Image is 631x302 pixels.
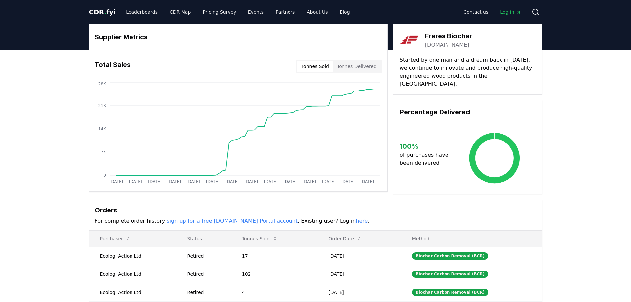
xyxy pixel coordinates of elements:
tspan: [DATE] [109,179,123,184]
a: Pricing Survey [197,6,241,18]
a: [DOMAIN_NAME] [425,41,469,49]
h3: Total Sales [95,60,131,73]
tspan: [DATE] [264,179,277,184]
nav: Main [458,6,526,18]
tspan: [DATE] [341,179,355,184]
div: Biochar Carbon Removal (BCR) [412,271,488,278]
a: Contact us [458,6,494,18]
span: . [104,8,106,16]
td: [DATE] [318,265,401,283]
tspan: [DATE] [129,179,142,184]
td: 102 [232,265,318,283]
tspan: [DATE] [225,179,239,184]
h3: 100 % [400,141,454,151]
a: Events [243,6,269,18]
div: Retired [187,271,226,277]
nav: Main [121,6,355,18]
span: Log in [500,9,521,15]
button: Tonnes Sold [237,232,283,245]
tspan: [DATE] [283,179,297,184]
td: [DATE] [318,247,401,265]
p: Status [182,235,226,242]
tspan: [DATE] [360,179,374,184]
tspan: 21K [98,103,106,108]
td: 4 [232,283,318,301]
tspan: [DATE] [244,179,258,184]
tspan: [DATE] [186,179,200,184]
a: Log in [495,6,526,18]
tspan: [DATE] [322,179,335,184]
a: Leaderboards [121,6,163,18]
p: For complete order history, . Existing user? Log in . [95,217,537,225]
h3: Freres Biochar [425,31,472,41]
span: CDR fyi [89,8,116,16]
td: 17 [232,247,318,265]
tspan: 28K [98,82,106,86]
tspan: [DATE] [302,179,316,184]
tspan: 14K [98,127,106,131]
div: Retired [187,253,226,259]
h3: Percentage Delivered [400,107,535,117]
h3: Supplier Metrics [95,32,382,42]
td: Ecologi Action Ltd [89,247,177,265]
a: Partners [270,6,300,18]
a: Blog [335,6,355,18]
img: Freres Biochar-logo [400,31,418,49]
tspan: [DATE] [167,179,181,184]
button: Purchaser [95,232,136,245]
div: Biochar Carbon Removal (BCR) [412,289,488,296]
a: here [356,218,368,224]
a: About Us [301,6,333,18]
td: Ecologi Action Ltd [89,265,177,283]
div: Biochar Carbon Removal (BCR) [412,252,488,260]
a: sign up for a free [DOMAIN_NAME] Portal account [167,218,298,224]
button: Tonnes Sold [297,61,333,72]
td: Ecologi Action Ltd [89,283,177,301]
p: Started by one man and a dream back in [DATE], we continue to innovate and produce high-quality e... [400,56,535,88]
button: Tonnes Delivered [333,61,381,72]
tspan: [DATE] [206,179,220,184]
p: Method [407,235,537,242]
button: Order Date [323,232,367,245]
tspan: 0 [103,173,106,178]
td: [DATE] [318,283,401,301]
h3: Orders [95,205,537,215]
a: CDR.fyi [89,7,116,17]
p: of purchases have been delivered [400,151,454,167]
tspan: [DATE] [148,179,162,184]
tspan: 7K [101,150,106,154]
div: Retired [187,289,226,296]
a: CDR Map [164,6,196,18]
